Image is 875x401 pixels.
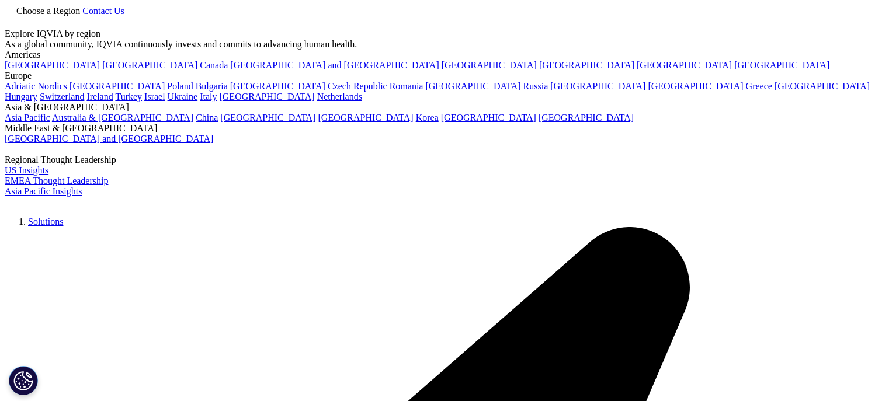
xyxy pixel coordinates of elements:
a: [GEOGRAPHIC_DATA] [220,113,315,123]
a: US Insights [5,165,48,175]
a: [GEOGRAPHIC_DATA] [102,60,197,70]
a: [GEOGRAPHIC_DATA] [442,60,537,70]
a: Israel [144,92,165,102]
span: Choose a Region [16,6,80,16]
a: Bulgaria [196,81,228,91]
a: Turkey [115,92,142,102]
a: Romania [390,81,423,91]
div: Regional Thought Leadership [5,155,870,165]
a: [GEOGRAPHIC_DATA] [539,60,634,70]
a: Netherlands [317,92,362,102]
a: Czech Republic [328,81,387,91]
a: [GEOGRAPHIC_DATA] [734,60,829,70]
a: [GEOGRAPHIC_DATA] [648,81,743,91]
a: EMEA Thought Leadership [5,176,108,186]
a: [GEOGRAPHIC_DATA] [318,113,414,123]
div: Explore IQVIA by region [5,29,870,39]
a: [GEOGRAPHIC_DATA] [775,81,870,91]
a: [GEOGRAPHIC_DATA] [637,60,732,70]
a: Adriatic [5,81,35,91]
a: Korea [416,113,439,123]
a: Contact Us [82,6,124,16]
a: Poland [167,81,193,91]
a: [GEOGRAPHIC_DATA] [539,113,634,123]
a: Canada [200,60,228,70]
a: Italy [200,92,217,102]
a: Asia Pacific Insights [5,186,82,196]
a: [GEOGRAPHIC_DATA] [219,92,314,102]
a: Nordics [37,81,67,91]
div: As a global community, IQVIA continuously invests and commits to advancing human health. [5,39,870,50]
a: [GEOGRAPHIC_DATA] [441,113,536,123]
a: Ukraine [168,92,198,102]
a: Greece [746,81,772,91]
a: Russia [523,81,548,91]
a: [GEOGRAPHIC_DATA] [70,81,165,91]
a: [GEOGRAPHIC_DATA] [550,81,645,91]
div: Asia & [GEOGRAPHIC_DATA] [5,102,870,113]
a: [GEOGRAPHIC_DATA] [5,60,100,70]
a: Hungary [5,92,37,102]
a: Asia Pacific [5,113,50,123]
a: Solutions [28,217,63,226]
a: China [196,113,218,123]
div: Middle East & [GEOGRAPHIC_DATA] [5,123,870,134]
a: [GEOGRAPHIC_DATA] and [GEOGRAPHIC_DATA] [230,60,439,70]
div: Europe [5,71,870,81]
a: [GEOGRAPHIC_DATA] [425,81,520,91]
a: [GEOGRAPHIC_DATA] [230,81,325,91]
a: Switzerland [40,92,84,102]
div: Americas [5,50,870,60]
button: Cookies Settings [9,366,38,395]
a: [GEOGRAPHIC_DATA] and [GEOGRAPHIC_DATA] [5,134,213,144]
a: Australia & [GEOGRAPHIC_DATA] [52,113,193,123]
a: Ireland [86,92,113,102]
